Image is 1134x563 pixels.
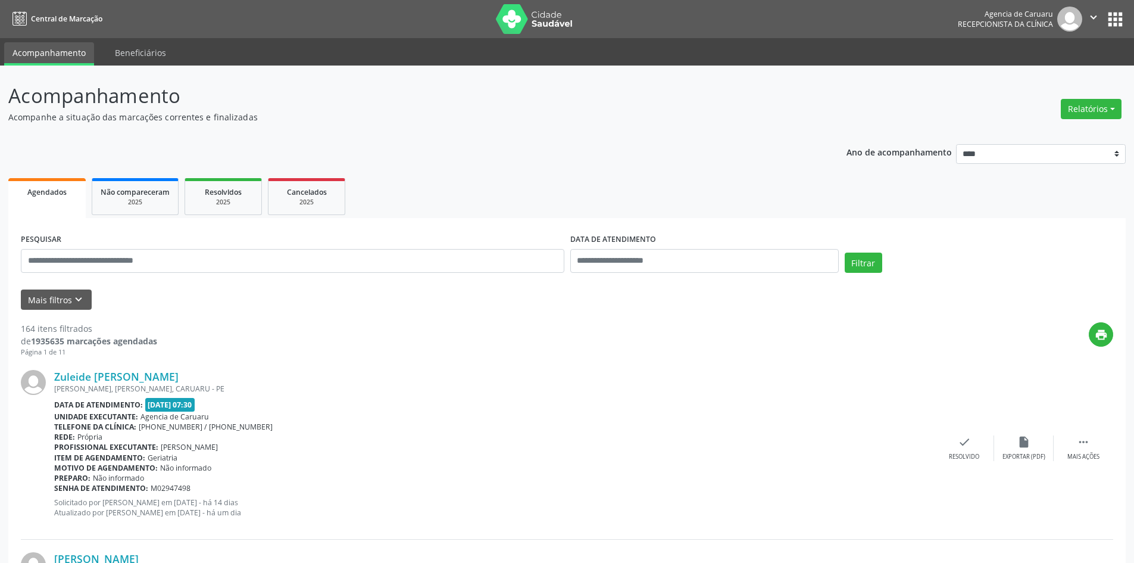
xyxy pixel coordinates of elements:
i: insert_drive_file [1017,436,1030,449]
span: Não compareceram [101,187,170,197]
span: Central de Marcação [31,14,102,24]
b: Motivo de agendamento: [54,463,158,473]
span: [PERSON_NAME] [161,442,218,452]
span: Agendados [27,187,67,197]
span: Não informado [160,463,211,473]
div: 2025 [193,198,253,207]
strong: 1935635 marcações agendadas [31,335,157,347]
label: PESQUISAR [21,231,61,249]
span: [PHONE_NUMBER] / [PHONE_NUMBER] [139,422,273,432]
button: Mais filtroskeyboard_arrow_down [21,290,92,310]
span: Não informado [93,473,144,483]
div: de [21,335,157,347]
p: Ano de acompanhamento [846,144,952,159]
a: Beneficiários [107,42,174,63]
b: Unidade executante: [54,412,138,422]
span: Agencia de Caruaru [140,412,209,422]
button: Filtrar [845,253,882,273]
b: Preparo: [54,473,90,483]
i:  [1087,11,1100,24]
button:  [1082,7,1105,32]
span: M02947498 [151,483,190,493]
b: Item de agendamento: [54,453,145,463]
b: Profissional executante: [54,442,158,452]
div: Resolvido [949,453,979,461]
img: img [21,370,46,395]
button: Relatórios [1061,99,1121,119]
p: Acompanhe a situação das marcações correntes e finalizadas [8,111,791,123]
a: Acompanhamento [4,42,94,66]
p: Acompanhamento [8,81,791,111]
span: [DATE] 07:30 [145,398,195,412]
i: print [1095,328,1108,341]
b: Rede: [54,432,75,442]
div: Exportar (PDF) [1002,453,1045,461]
div: 2025 [277,198,336,207]
i: check [958,436,971,449]
label: DATA DE ATENDIMENTO [570,231,656,249]
a: Zuleide [PERSON_NAME] [54,370,179,383]
b: Senha de atendimento: [54,483,148,493]
div: Página 1 de 11 [21,347,157,357]
span: Geriatria [148,453,177,463]
a: Central de Marcação [8,9,102,29]
div: 164 itens filtrados [21,322,157,335]
button: apps [1105,9,1126,30]
div: [PERSON_NAME], [PERSON_NAME], CARUARU - PE [54,384,935,394]
span: Resolvidos [205,187,242,197]
b: Telefone da clínica: [54,422,136,432]
b: Data de atendimento: [54,400,143,410]
i: keyboard_arrow_down [72,293,85,306]
span: Recepcionista da clínica [958,19,1053,29]
span: Cancelados [287,187,327,197]
p: Solicitado por [PERSON_NAME] em [DATE] - há 14 dias Atualizado por [PERSON_NAME] em [DATE] - há u... [54,497,935,518]
span: Própria [77,432,102,442]
i:  [1077,436,1090,449]
button: print [1089,322,1113,347]
img: img [1057,7,1082,32]
div: 2025 [101,198,170,207]
div: Mais ações [1067,453,1099,461]
div: Agencia de Caruaru [958,9,1053,19]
